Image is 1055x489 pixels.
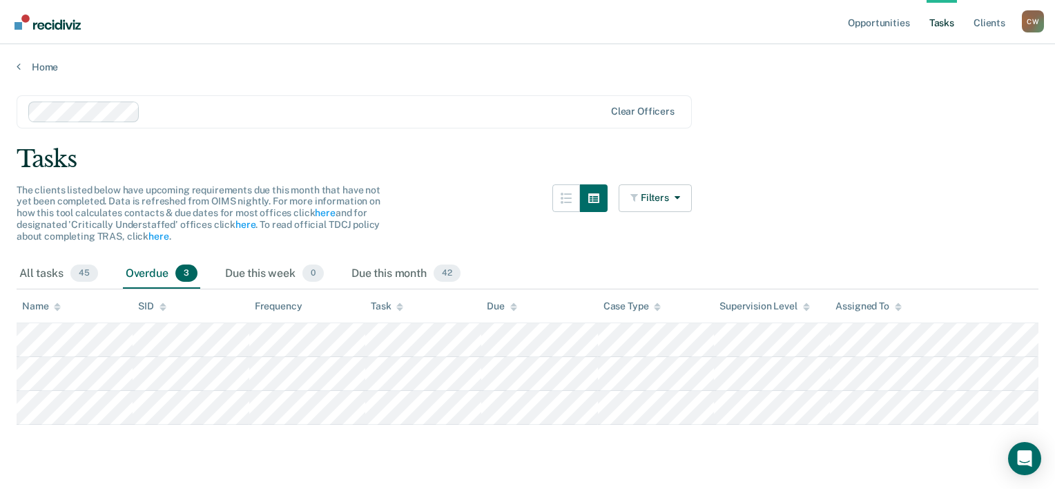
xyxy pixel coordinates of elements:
img: Recidiviz [14,15,81,30]
div: Due [487,300,517,312]
div: C W [1022,10,1044,32]
a: here [315,207,335,218]
div: Open Intercom Messenger [1008,442,1041,475]
div: Tasks [17,145,1038,173]
button: Filters [619,184,692,212]
div: Task [371,300,403,312]
div: Supervision Level [719,300,810,312]
a: here [148,231,168,242]
span: The clients listed below have upcoming requirements due this month that have not yet been complet... [17,184,380,242]
span: 42 [434,265,461,282]
div: Name [22,300,61,312]
span: 45 [70,265,98,282]
div: Clear officers [611,106,675,117]
div: Overdue3 [123,259,200,289]
div: All tasks45 [17,259,101,289]
button: Profile dropdown button [1022,10,1044,32]
div: Case Type [603,300,661,312]
a: Home [17,61,1038,73]
span: 3 [175,265,197,282]
a: here [235,219,255,230]
div: Assigned To [835,300,901,312]
div: Due this week0 [222,259,327,289]
div: SID [138,300,166,312]
div: Due this month42 [349,259,463,289]
span: 0 [302,265,324,282]
div: Frequency [255,300,302,312]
